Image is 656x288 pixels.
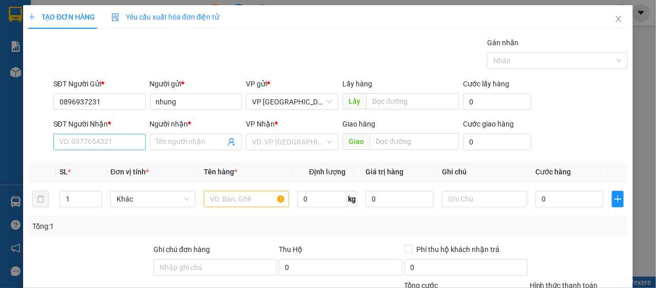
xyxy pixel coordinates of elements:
[342,80,372,88] span: Lấy hàng
[53,78,146,89] div: SĐT Người Gửi
[204,191,289,207] input: VD: Bàn, Ghế
[60,168,68,176] span: SL
[32,191,49,207] button: delete
[227,138,236,146] span: user-add
[150,118,242,130] div: Người nhận
[463,80,509,88] label: Cước lấy hàng
[487,39,518,47] label: Gán nhãn
[342,133,370,150] span: Giao
[153,245,210,254] label: Ghi chú đơn hàng
[365,191,434,207] input: 0
[32,221,254,232] div: Tổng: 1
[309,168,345,176] span: Định lượng
[279,245,302,254] span: Thu Hộ
[347,191,357,207] span: kg
[246,120,275,128] span: VP Nhận
[438,162,531,182] th: Ghi chú
[612,195,623,203] span: plus
[612,191,624,207] button: plus
[252,94,332,110] span: VP Nha Trang xe Limousine
[604,5,633,34] button: Close
[153,259,277,276] input: Ghi chú đơn hàng
[111,13,220,21] span: Yêu cầu xuất hóa đơn điện tử
[463,120,514,128] label: Cước giao hàng
[110,168,149,176] span: Đơn vị tính
[463,134,531,150] input: Cước giao hàng
[342,120,375,128] span: Giao hàng
[614,15,623,23] span: close
[365,168,403,176] span: Giá trị hàng
[342,93,366,110] span: Lấy
[111,13,120,22] img: icon
[53,118,146,130] div: SĐT Người Nhận
[463,94,531,110] input: Cước lấy hàng
[204,168,237,176] span: Tên hàng
[366,93,459,110] input: Dọc đường
[535,168,571,176] span: Cước hàng
[413,244,504,255] span: Phí thu hộ khách nhận trả
[246,78,338,89] div: VP gửi
[28,13,35,21] span: plus
[117,191,189,207] span: Khác
[28,13,95,21] span: TẠO ĐƠN HÀNG
[370,133,459,150] input: Dọc đường
[150,78,242,89] div: Người gửi
[442,191,527,207] input: Ghi Chú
